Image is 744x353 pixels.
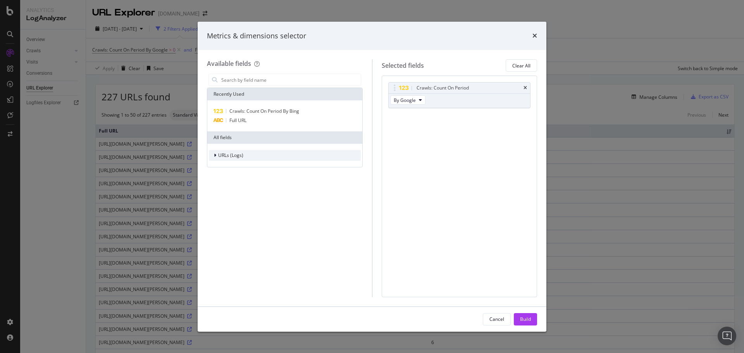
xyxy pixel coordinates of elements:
[718,327,736,345] div: Open Intercom Messenger
[220,74,361,86] input: Search by field name
[388,82,531,108] div: Crawls: Count On PeriodtimesBy Google
[390,95,425,105] button: By Google
[382,61,424,70] div: Selected fields
[207,88,362,100] div: Recently Used
[394,97,416,103] span: By Google
[532,31,537,41] div: times
[218,152,243,158] span: URLs (Logs)
[514,313,537,325] button: Build
[506,59,537,72] button: Clear All
[483,313,511,325] button: Cancel
[417,84,469,92] div: Crawls: Count On Period
[207,59,251,68] div: Available fields
[207,131,362,144] div: All fields
[207,31,306,41] div: Metrics & dimensions selector
[524,86,527,90] div: times
[512,62,530,69] div: Clear All
[520,316,531,322] div: Build
[198,22,546,332] div: modal
[229,108,299,114] span: Crawls: Count On Period By Bing
[229,117,246,124] span: Full URL
[489,316,504,322] div: Cancel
